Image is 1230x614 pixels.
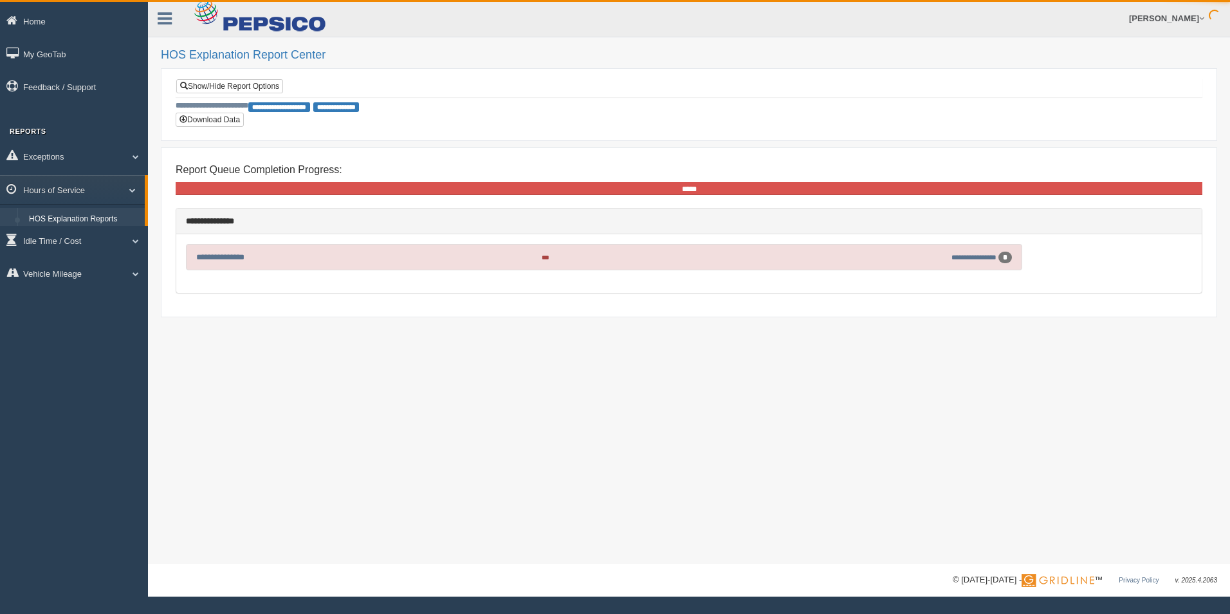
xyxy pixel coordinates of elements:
a: Privacy Policy [1119,577,1159,584]
button: Download Data [176,113,244,127]
span: v. 2025.4.2063 [1175,577,1217,584]
img: Gridline [1022,574,1094,587]
a: Show/Hide Report Options [176,79,283,93]
a: HOS Explanation Reports [23,208,145,231]
h4: Report Queue Completion Progress: [176,164,1202,176]
div: © [DATE]-[DATE] - ™ [953,573,1217,587]
h2: HOS Explanation Report Center [161,49,1217,62]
